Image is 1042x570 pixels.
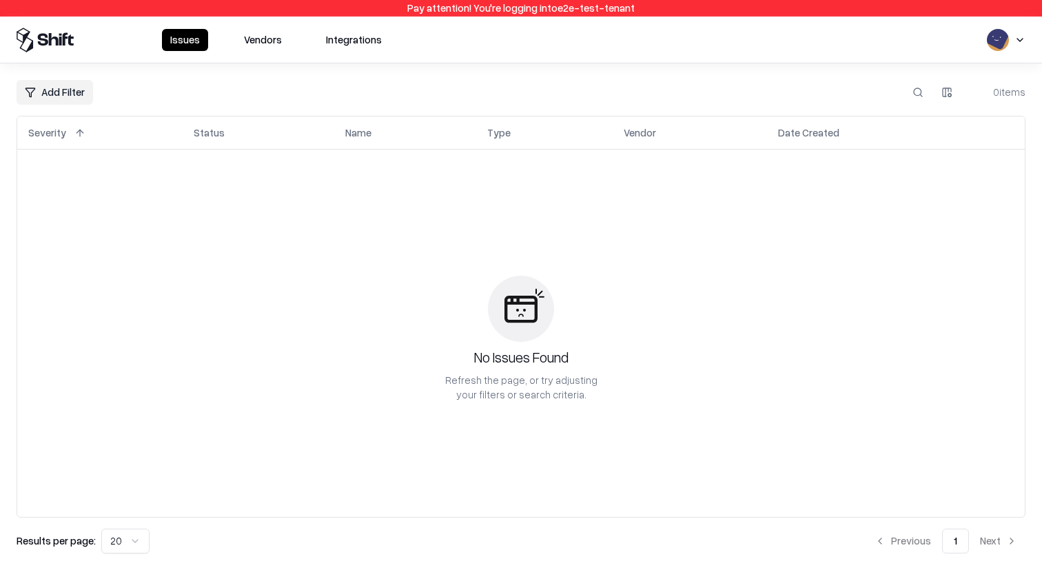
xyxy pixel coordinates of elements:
div: 0 items [970,85,1025,99]
div: Status [194,125,225,140]
button: 1 [942,529,969,553]
div: No Issues Found [474,347,569,367]
p: Results per page: [17,533,96,548]
div: Name [345,125,371,140]
button: Integrations [318,29,390,51]
button: Add Filter [17,80,93,105]
div: Refresh the page, or try adjusting your filters or search criteria. [444,373,598,402]
div: Date Created [778,125,839,140]
button: Issues [162,29,208,51]
div: Severity [28,125,66,140]
div: Vendor [624,125,656,140]
div: Type [487,125,511,140]
button: Vendors [236,29,290,51]
nav: pagination [866,529,1025,553]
